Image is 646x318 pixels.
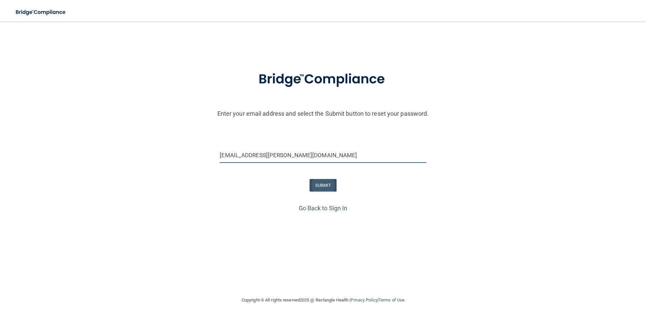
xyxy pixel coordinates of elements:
a: Go Back to Sign In [299,205,348,212]
a: Terms of Use [379,297,404,303]
button: SUBMIT [310,179,337,191]
div: Copyright © All rights reserved 2025 @ Rectangle Health | | [200,289,446,311]
input: Email [220,148,426,163]
img: bridge_compliance_login_screen.278c3ca4.svg [10,5,72,19]
a: Privacy Policy [351,297,377,303]
img: bridge_compliance_login_screen.278c3ca4.svg [245,62,401,97]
